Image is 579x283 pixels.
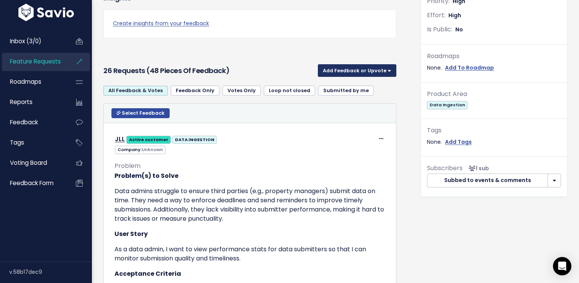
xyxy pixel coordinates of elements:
p: As a data admin, I want to view performance stats for data submitters so that I can monitor submi... [114,245,385,263]
a: Loop not closed [264,86,315,96]
a: Add To Roadmap [445,63,494,73]
a: All Feedback & Votes [103,86,168,96]
span: Tags [10,138,24,146]
div: Roadmaps [427,51,561,62]
div: None. [427,137,561,147]
strong: Active customer [129,137,168,143]
div: Tags [427,125,561,136]
p: Data admins struggle to ensure third parties (e.g., property managers) submit data on time. They ... [114,187,385,223]
span: Feedback form [10,179,54,187]
span: Inbox (3/0) [10,37,41,45]
span: High [448,11,461,19]
a: Create insights from your feedback [113,19,387,28]
div: None. [427,63,561,73]
span: Feature Requests [10,57,61,65]
div: Open Intercom Messenger [553,257,571,275]
span: Company: [115,146,165,154]
a: Submitted by me [318,86,374,96]
button: Select Feedback [111,108,170,118]
strong: DATA INGESTION [175,137,214,143]
div: Product Area [427,89,561,100]
span: Problem [114,161,141,170]
span: Subscribers [427,164,463,172]
a: Feedback form [2,174,64,192]
span: Is Public: [427,25,452,34]
button: Add Feedback or Upvote [318,64,396,76]
strong: User Story [114,229,148,238]
div: v.58b17dec9 [9,262,92,282]
a: Roadmaps [2,73,64,91]
strong: Problem(s) to Solve [114,171,178,180]
span: Feedback [10,118,38,126]
img: logo-white.9d6f32f41409.svg [16,4,76,21]
button: Subbed to events & comments [427,174,548,187]
span: No [455,26,463,33]
a: Feedback [2,114,64,131]
span: Roadmaps [10,78,41,86]
a: Tags [2,134,64,151]
strong: Acceptance Criteria [114,269,181,278]
a: Reports [2,93,64,111]
a: Inbox (3/0) [2,33,64,50]
a: Add Tags [445,137,472,147]
span: <p><strong>Subscribers</strong><br><br> - Stuart Weekes<br> </p> [466,164,489,172]
span: Effort: [427,11,445,20]
a: Voting Board [2,154,64,172]
span: Voting Board [10,159,47,167]
h3: 26 Requests (48 pieces of Feedback) [103,65,315,76]
span: Data Ingestion [427,101,468,109]
a: Feature Requests [2,53,64,70]
a: JLL [115,135,125,143]
span: Select Feedback [122,110,165,116]
a: Feedback Only [171,86,219,96]
span: Reports [10,98,33,106]
a: Votes Only [222,86,261,96]
span: Unknown [142,146,163,153]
